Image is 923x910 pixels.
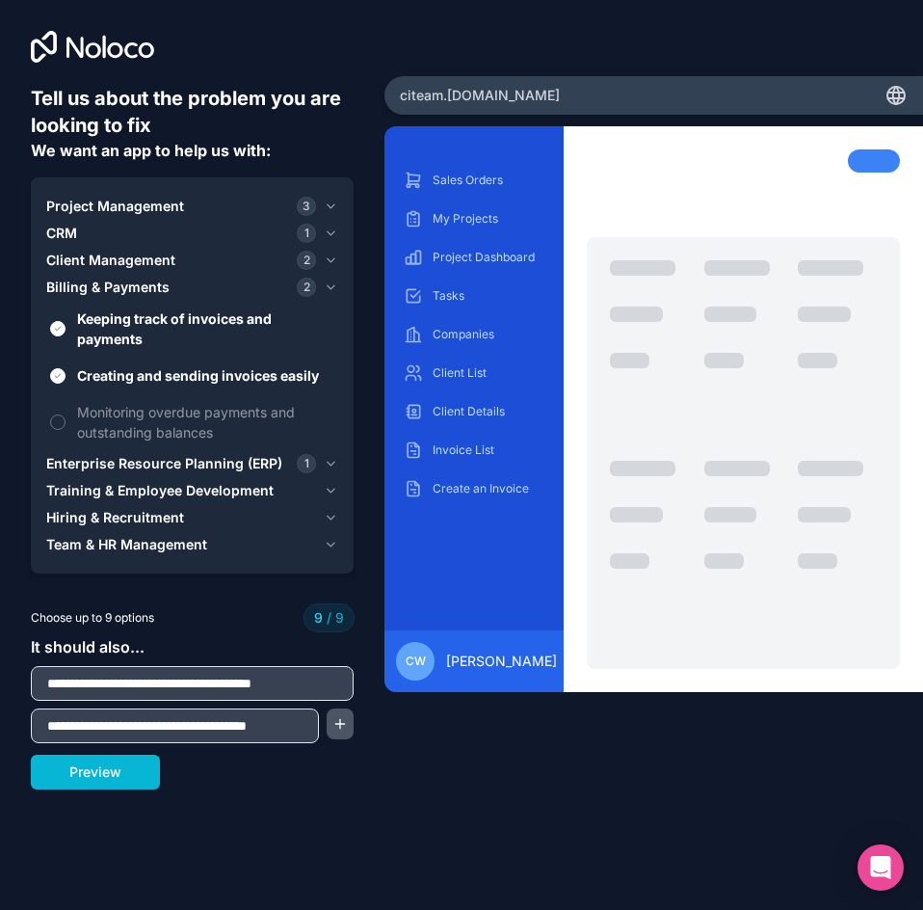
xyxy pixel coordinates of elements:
span: 2 [297,278,316,297]
h6: Tell us about the problem you are looking to fix [31,85,354,139]
button: Creating and sending invoices easily [50,368,66,384]
span: Choose up to 9 options [31,609,154,627]
button: Hiring & Recruitment [46,504,338,531]
p: Tasks [433,288,544,304]
span: CRM [46,224,77,243]
p: Invoice List [433,442,544,458]
span: citeam .[DOMAIN_NAME] [400,86,560,105]
div: Open Intercom Messenger [857,844,904,891]
span: We want an app to help us with: [31,141,271,160]
div: Billing & Payments2 [46,301,338,450]
p: Client Details [433,404,544,419]
span: Project Management [46,197,184,216]
button: Billing & Payments2 [46,274,338,301]
span: Monitoring overdue payments and outstanding balances [77,402,334,442]
button: Enterprise Resource Planning (ERP)1 [46,450,338,477]
span: It should also... [31,637,145,656]
span: 2 [297,251,316,270]
p: Project Dashboard [433,250,544,265]
span: 1 [297,454,316,473]
span: 3 [297,197,316,216]
span: Hiring & Recruitment [46,508,184,527]
span: 9 [323,608,344,628]
span: 9 [314,608,323,628]
p: Client List [433,365,544,381]
button: Training & Employee Development [46,477,338,504]
span: CW [406,654,426,669]
span: Team & HR Management [46,535,207,554]
span: Client Management [46,251,175,270]
span: / [327,609,331,626]
p: My Projects [433,211,544,227]
button: Client Management2 [46,247,338,274]
span: Creating and sending invoices easily [77,365,334,386]
button: Project Management3 [46,193,338,220]
p: Sales Orders [433,173,544,188]
p: Companies [433,327,544,342]
span: Enterprise Resource Planning (ERP) [46,454,282,473]
button: CRM1 [46,220,338,247]
button: Team & HR Management [46,531,338,558]
span: 1 [297,224,316,243]
span: Training & Employee Development [46,481,274,500]
p: Create an Invoice [433,481,544,496]
span: [PERSON_NAME] [446,652,557,671]
span: Billing & Payments [46,278,170,297]
div: scrollable content [400,165,548,616]
span: Keeping track of invoices and payments [77,308,334,349]
button: Monitoring overdue payments and outstanding balances [50,415,66,430]
button: Keeping track of invoices and payments [50,321,66,336]
button: Preview [31,755,160,790]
